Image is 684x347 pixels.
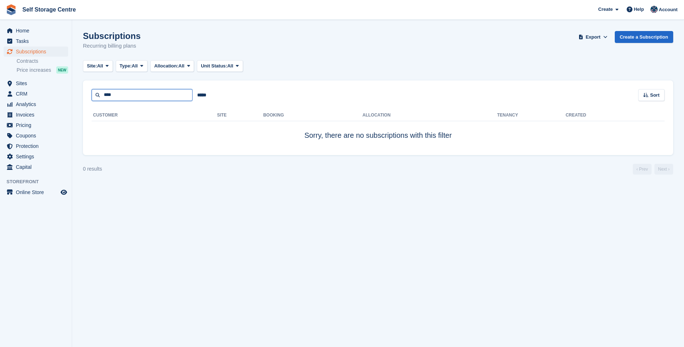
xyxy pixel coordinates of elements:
a: menu [4,78,68,88]
span: Online Store [16,187,59,197]
span: Tasks [16,36,59,46]
button: Type: All [116,60,147,72]
span: Coupons [16,131,59,141]
span: Create [598,6,613,13]
a: menu [4,151,68,162]
span: Invoices [16,110,59,120]
a: Create a Subscription [615,31,673,43]
span: Sites [16,78,59,88]
span: All [97,62,103,70]
a: menu [4,36,68,46]
img: Clair Cole [650,6,658,13]
span: Sort [650,92,659,99]
span: Price increases [17,67,51,74]
span: Storefront [6,178,72,185]
span: Protection [16,141,59,151]
span: Account [659,6,678,13]
span: Unit Status: [201,62,227,70]
div: NEW [56,66,68,74]
p: Recurring billing plans [83,42,141,50]
span: Pricing [16,120,59,130]
a: Next [654,164,673,175]
a: menu [4,26,68,36]
a: menu [4,120,68,130]
th: Customer [92,110,217,121]
button: Allocation: All [150,60,194,72]
span: Site: [87,62,97,70]
th: Site [217,110,263,121]
button: Site: All [83,60,113,72]
span: Allocation: [154,62,178,70]
span: Sorry, there are no subscriptions with this filter [304,131,452,139]
span: Export [586,34,600,41]
img: stora-icon-8386f47178a22dfd0bd8f6a31ec36ba5ce8667c1dd55bd0f319d3a0aa187defe.svg [6,4,17,15]
th: Booking [263,110,362,121]
span: All [132,62,138,70]
a: Contracts [17,58,68,65]
a: Previous [633,164,652,175]
span: Home [16,26,59,36]
span: All [227,62,233,70]
button: Unit Status: All [197,60,243,72]
span: Capital [16,162,59,172]
a: menu [4,141,68,151]
a: menu [4,89,68,99]
a: Price increases NEW [17,66,68,74]
span: Analytics [16,99,59,109]
a: menu [4,187,68,197]
span: All [178,62,185,70]
a: menu [4,47,68,57]
a: Preview store [59,188,68,197]
button: Export [577,31,609,43]
span: Subscriptions [16,47,59,57]
a: menu [4,131,68,141]
th: Created [566,110,665,121]
a: menu [4,99,68,109]
h1: Subscriptions [83,31,141,41]
nav: Page [631,164,675,175]
span: Help [634,6,644,13]
th: Tenancy [497,110,522,121]
a: menu [4,110,68,120]
a: menu [4,162,68,172]
span: Settings [16,151,59,162]
div: 0 results [83,165,102,173]
th: Allocation [362,110,497,121]
a: Self Storage Centre [19,4,79,16]
span: Type: [120,62,132,70]
span: CRM [16,89,59,99]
